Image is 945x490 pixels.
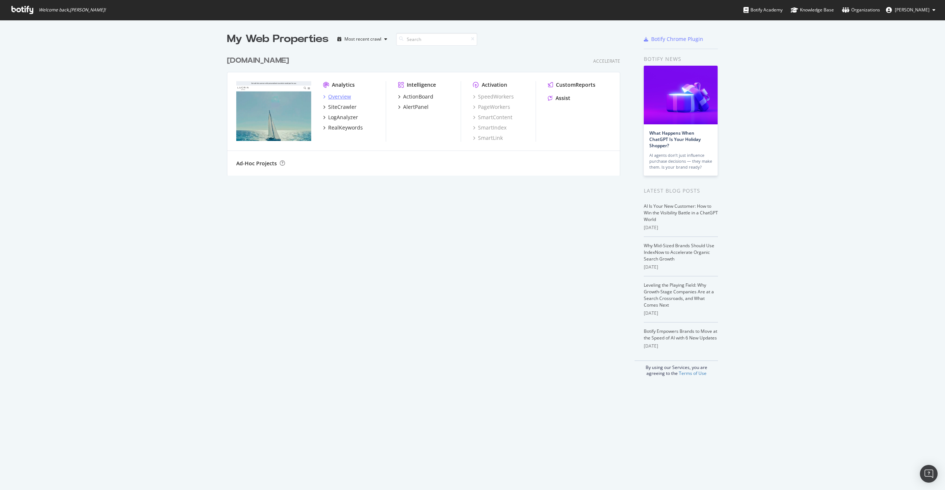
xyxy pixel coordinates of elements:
[473,124,506,131] a: SmartIndex
[644,282,714,308] a: Leveling the Playing Field: Why Growth-Stage Companies Are at a Search Crossroads, and What Comes...
[473,114,512,121] a: SmartContent
[328,93,351,100] div: Overview
[644,310,718,317] div: [DATE]
[651,35,703,43] div: Botify Chrome Plugin
[644,264,718,270] div: [DATE]
[644,203,718,222] a: AI Is Your New Customer: How to Win the Visibility Battle in a ChatGPT World
[403,103,429,111] div: AlertPanel
[323,103,357,111] a: SiteCrawler
[334,33,390,45] button: Most recent crawl
[398,93,433,100] a: ActionBoard
[398,103,429,111] a: AlertPanel
[227,55,289,66] div: [DOMAIN_NAME]
[473,134,503,142] a: SmartLink
[227,46,626,176] div: grid
[743,6,783,14] div: Botify Academy
[679,370,707,376] a: Terms of Use
[403,93,433,100] div: ActionBoard
[920,465,938,483] div: Open Intercom Messenger
[323,124,363,131] a: RealKeywords
[842,6,880,14] div: Organizations
[556,94,570,102] div: Assist
[644,187,718,195] div: Latest Blog Posts
[556,81,595,89] div: CustomReports
[548,94,570,102] a: Assist
[880,4,941,16] button: [PERSON_NAME]
[649,130,701,149] a: What Happens When ChatGPT Is Your Holiday Shopper?
[644,35,703,43] a: Botify Chrome Plugin
[323,93,351,100] a: Overview
[644,66,718,124] img: What Happens When ChatGPT Is Your Holiday Shopper?
[644,328,717,341] a: Botify Empowers Brands to Move at the Speed of AI with 6 New Updates
[644,343,718,349] div: [DATE]
[482,81,507,89] div: Activation
[635,360,718,376] div: By using our Services, you are agreeing to the
[332,81,355,89] div: Analytics
[791,6,834,14] div: Knowledge Base
[227,32,329,46] div: My Web Properties
[644,55,718,63] div: Botify news
[328,114,358,121] div: LogAnalyzer
[895,7,929,13] span: Kervin Ramen
[236,81,311,141] img: lucrin.com
[328,103,357,111] div: SiteCrawler
[407,81,436,89] div: Intelligence
[328,124,363,131] div: RealKeywords
[227,55,292,66] a: [DOMAIN_NAME]
[649,152,712,170] div: AI agents don’t just influence purchase decisions — they make them. Is your brand ready?
[593,58,620,64] div: Accelerate
[644,224,718,231] div: [DATE]
[39,7,106,13] span: Welcome back, [PERSON_NAME] !
[323,114,358,121] a: LogAnalyzer
[344,37,381,41] div: Most recent crawl
[473,103,510,111] a: PageWorkers
[236,160,277,167] div: Ad-Hoc Projects
[473,93,514,100] a: SpeedWorkers
[548,81,595,89] a: CustomReports
[644,242,714,262] a: Why Mid-Sized Brands Should Use IndexNow to Accelerate Organic Search Growth
[396,33,477,46] input: Search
